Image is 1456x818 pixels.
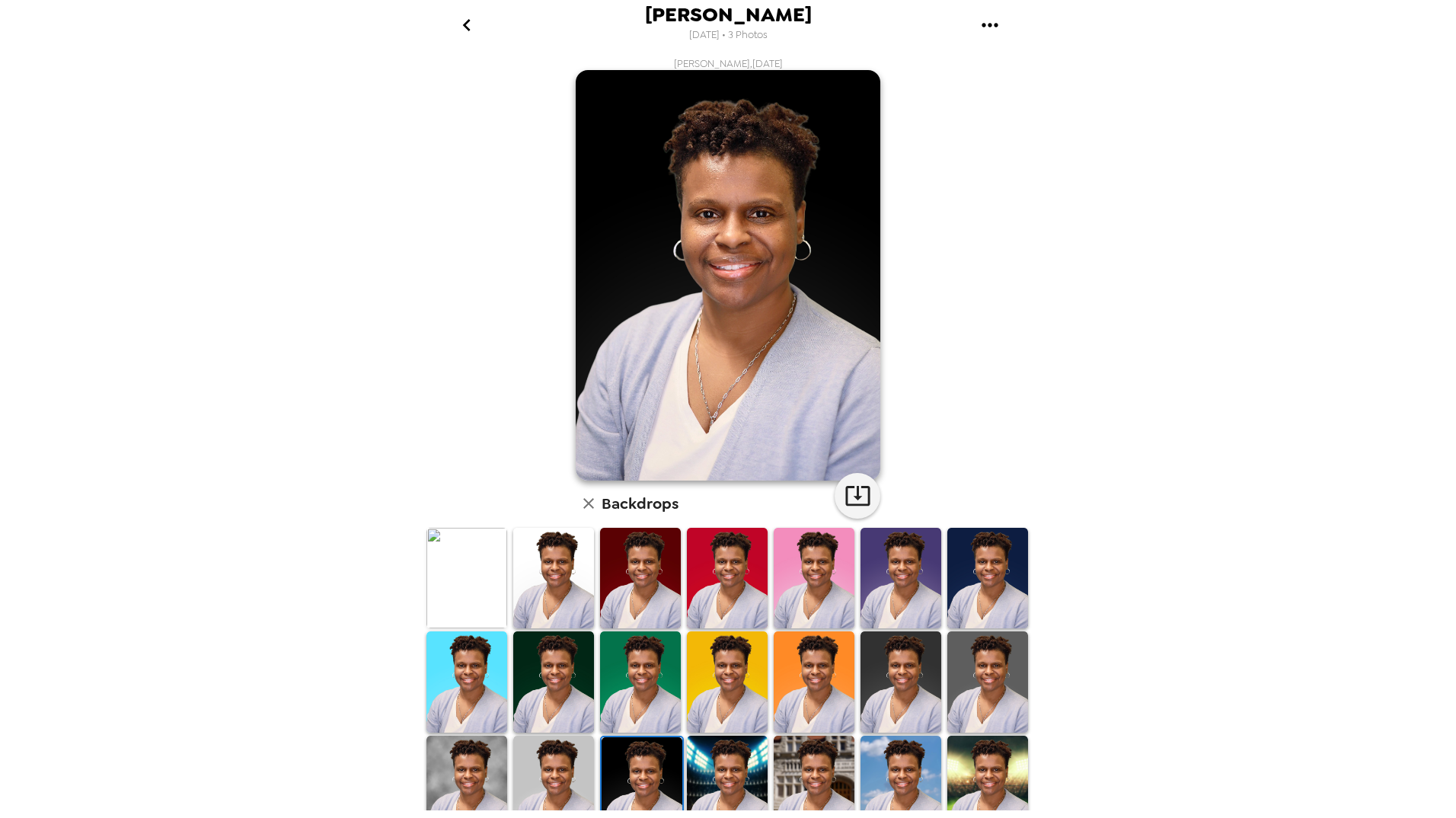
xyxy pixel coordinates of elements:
span: [PERSON_NAME] , [DATE] [674,57,783,70]
h6: Backdrops [602,491,679,516]
img: user [576,70,880,481]
span: [DATE] • 3 Photos [689,25,768,46]
img: Original [426,528,507,628]
span: [PERSON_NAME] [645,5,812,25]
